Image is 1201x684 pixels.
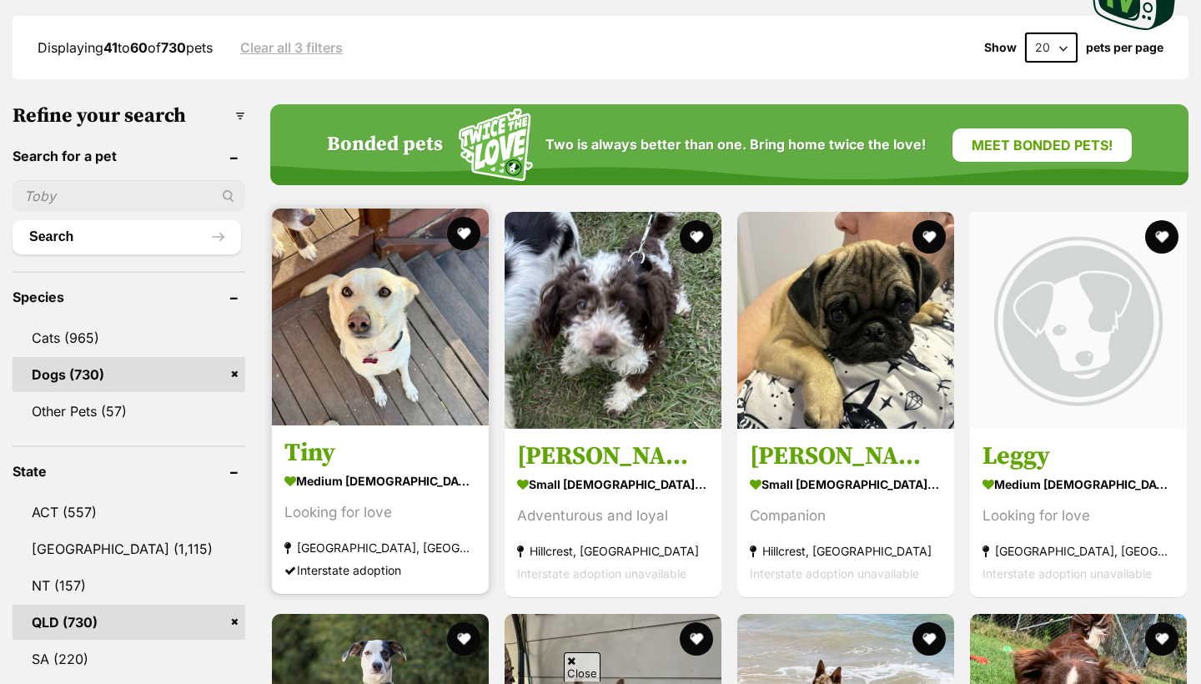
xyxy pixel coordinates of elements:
a: Clear all 3 filters [240,40,343,55]
span: Show [984,41,1017,54]
span: Interstate adoption unavailable [982,567,1152,581]
label: pets per page [1086,41,1163,54]
strong: 730 [161,39,186,56]
a: Leggy medium [DEMOGRAPHIC_DATA] Dog Looking for love [GEOGRAPHIC_DATA], [GEOGRAPHIC_DATA] Interst... [970,429,1187,598]
a: [PERSON_NAME] small [DEMOGRAPHIC_DATA] Dog Adventurous and loyal Hillcrest, [GEOGRAPHIC_DATA] Int... [505,429,721,598]
a: [GEOGRAPHIC_DATA] (1,115) [13,531,245,566]
img: Squiggle [459,108,533,181]
header: Search for a pet [13,148,245,163]
button: favourite [447,217,480,250]
h3: [PERSON_NAME] [517,441,709,473]
strong: medium [DEMOGRAPHIC_DATA] Dog [982,473,1174,497]
div: Adventurous and loyal [517,505,709,528]
a: Other Pets (57) [13,394,245,429]
div: Companion [750,505,942,528]
a: Meet bonded pets! [952,128,1132,162]
button: favourite [1145,622,1178,656]
a: ACT (557) [13,495,245,530]
button: favourite [912,220,946,254]
strong: [GEOGRAPHIC_DATA], [GEOGRAPHIC_DATA] [982,541,1174,563]
img: Charlie - Poodle (Toy) Dog [505,212,721,429]
strong: 41 [103,39,118,56]
button: favourite [680,220,713,254]
a: Dogs (730) [13,357,245,392]
span: Displaying to of pets [38,39,213,56]
strong: medium [DEMOGRAPHIC_DATA] Dog [284,470,476,494]
strong: small [DEMOGRAPHIC_DATA] Dog [517,473,709,497]
h3: Leggy [982,441,1174,473]
button: Search [13,220,241,254]
span: Close [564,652,600,681]
a: SA (220) [13,641,245,676]
a: Tiny medium [DEMOGRAPHIC_DATA] Dog Looking for love [GEOGRAPHIC_DATA], [GEOGRAPHIC_DATA] Intersta... [272,425,489,595]
a: [PERSON_NAME] small [DEMOGRAPHIC_DATA] Dog Companion Hillcrest, [GEOGRAPHIC_DATA] Interstate adop... [737,429,954,598]
a: QLD (730) [13,605,245,640]
header: Species [13,289,245,304]
h4: Bonded pets [327,133,443,157]
header: State [13,464,245,479]
strong: 60 [130,39,148,56]
button: favourite [680,622,713,656]
h3: Refine your search [13,104,245,128]
h3: [PERSON_NAME] [750,441,942,473]
div: Looking for love [284,502,476,525]
strong: Hillcrest, [GEOGRAPHIC_DATA] [517,541,709,563]
iframe: Help Scout Beacon - Open [1079,601,1168,651]
strong: Hillcrest, [GEOGRAPHIC_DATA] [750,541,942,563]
img: Tiny - Australian Kelpie Dog [272,209,489,425]
button: favourite [912,622,946,656]
h3: Tiny [284,438,476,470]
img: Rocco - Pug Dog [737,212,954,429]
button: favourite [447,622,480,656]
span: Interstate adoption unavailable [750,567,919,581]
strong: small [DEMOGRAPHIC_DATA] Dog [750,473,942,497]
button: favourite [1145,220,1178,254]
div: Interstate adoption [284,560,476,582]
a: NT (157) [13,568,245,603]
strong: [GEOGRAPHIC_DATA], [GEOGRAPHIC_DATA] [284,537,476,560]
span: Two is always better than one. Bring home twice the love! [545,137,926,153]
a: Cats (965) [13,320,245,355]
div: Looking for love [982,505,1174,528]
input: Toby [13,180,245,212]
span: Interstate adoption unavailable [517,567,686,581]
